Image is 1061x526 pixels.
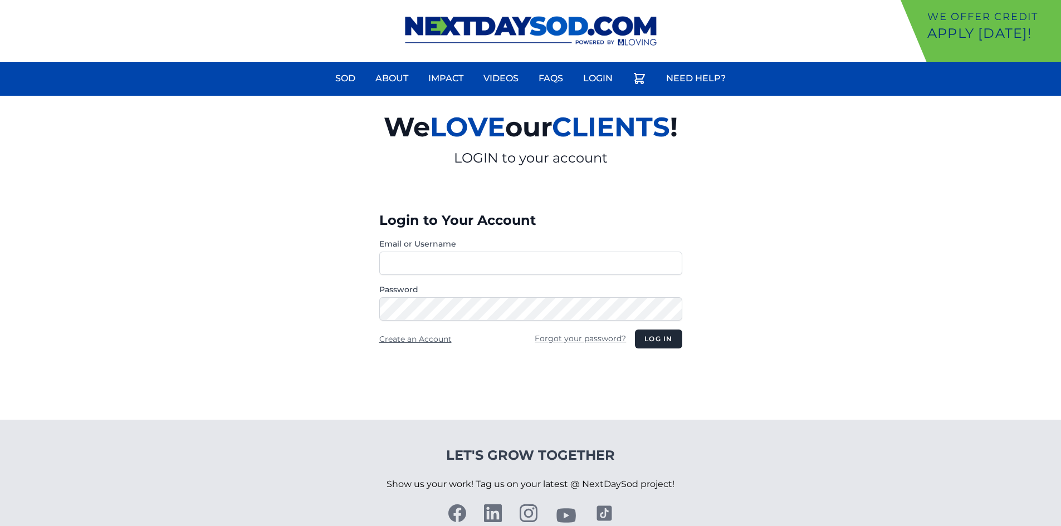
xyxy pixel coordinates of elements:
button: Log in [635,330,682,348]
a: Videos [477,65,525,92]
h4: Let's Grow Together [387,446,674,464]
p: Show us your work! Tag us on your latest @ NextDaySod project! [387,464,674,504]
a: Create an Account [379,334,452,344]
a: Login [576,65,619,92]
a: Sod [329,65,362,92]
a: Need Help? [659,65,732,92]
span: LOVE [430,111,505,143]
p: LOGIN to your account [255,149,807,167]
a: FAQs [532,65,570,92]
label: Password [379,284,682,295]
label: Email or Username [379,238,682,249]
p: Apply [DATE]! [927,24,1057,42]
a: Impact [422,65,470,92]
span: CLIENTS [552,111,670,143]
p: We offer Credit [927,9,1057,24]
a: Forgot your password? [535,333,626,343]
h3: Login to Your Account [379,212,682,229]
a: About [369,65,415,92]
h2: We our ! [255,105,807,149]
